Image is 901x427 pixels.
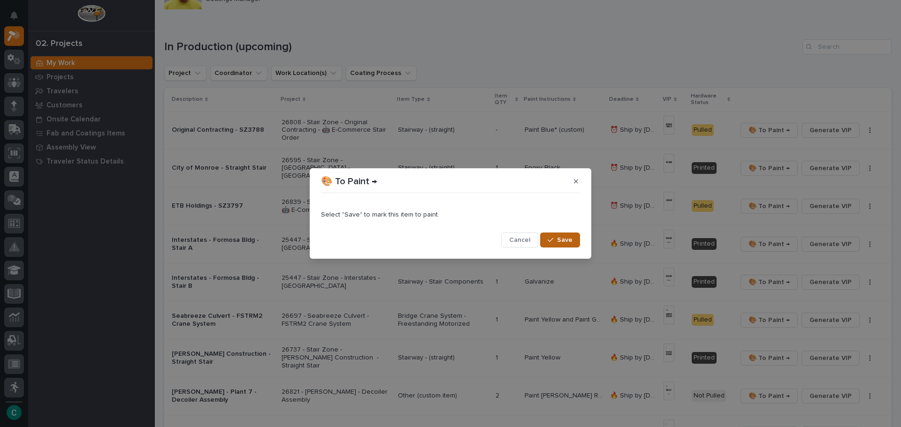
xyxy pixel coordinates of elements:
[509,236,530,244] span: Cancel
[501,232,538,247] button: Cancel
[540,232,580,247] button: Save
[557,236,573,244] span: Save
[321,211,580,219] p: Select "Save" to mark this item to paint.
[321,176,377,187] p: 🎨 To Paint →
